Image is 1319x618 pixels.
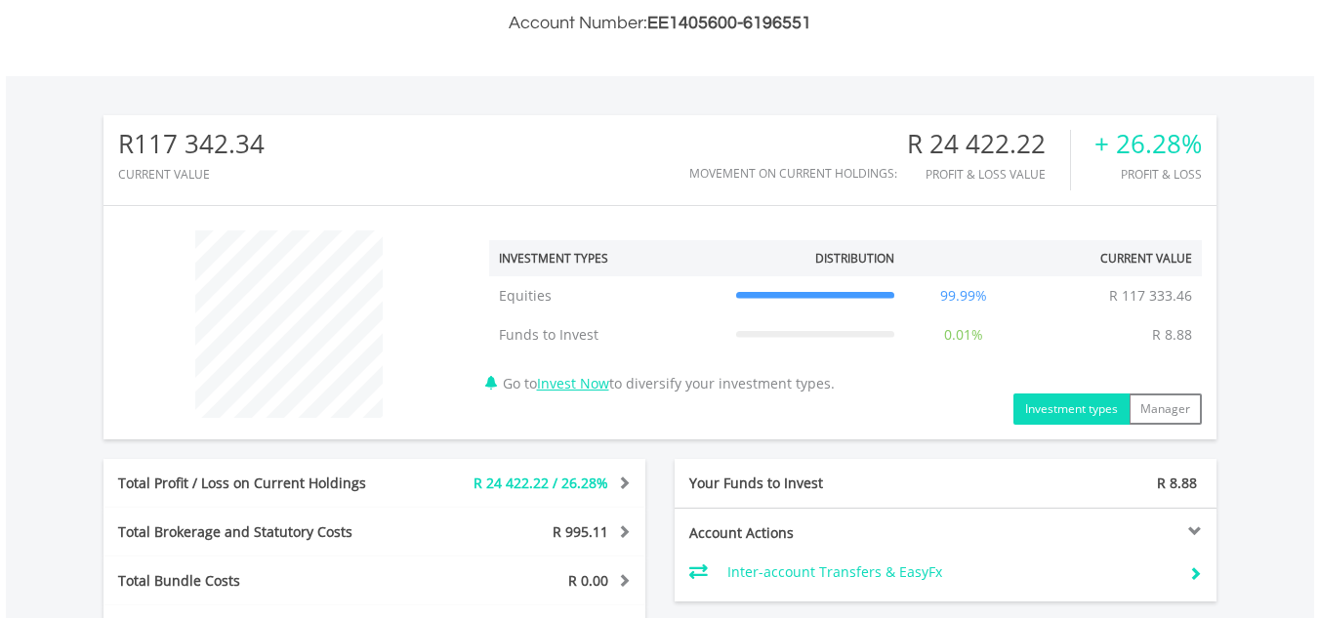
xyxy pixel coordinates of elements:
div: R117 342.34 [118,130,265,158]
td: R 117 333.46 [1099,276,1202,315]
td: 0.01% [904,315,1023,354]
a: Invest Now [537,374,609,392]
div: Total Brokerage and Statutory Costs [103,522,420,542]
td: Equities [489,276,726,315]
div: Movement on Current Holdings: [689,167,897,180]
span: EE1405600-6196551 [647,14,811,32]
div: R 24 422.22 [907,130,1070,158]
div: Total Bundle Costs [103,571,420,591]
div: Profit & Loss [1094,168,1202,181]
td: R 8.88 [1142,315,1202,354]
div: Distribution [815,250,894,267]
button: Investment types [1013,393,1130,425]
span: R 8.88 [1157,474,1197,492]
th: Investment Types [489,240,726,276]
span: R 24 422.22 / 26.28% [474,474,608,492]
h3: Account Number: [103,10,1216,37]
span: R 995.11 [553,522,608,541]
div: + 26.28% [1094,130,1202,158]
button: Manager [1129,393,1202,425]
div: Your Funds to Invest [675,474,946,493]
td: Funds to Invest [489,315,726,354]
div: Account Actions [675,523,946,543]
td: Inter-account Transfers & EasyFx [727,557,1174,587]
div: Profit & Loss Value [907,168,1070,181]
th: Current Value [1023,240,1202,276]
div: CURRENT VALUE [118,168,265,181]
span: R 0.00 [568,571,608,590]
td: 99.99% [904,276,1023,315]
div: Total Profit / Loss on Current Holdings [103,474,420,493]
div: Go to to diversify your investment types. [474,221,1216,425]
